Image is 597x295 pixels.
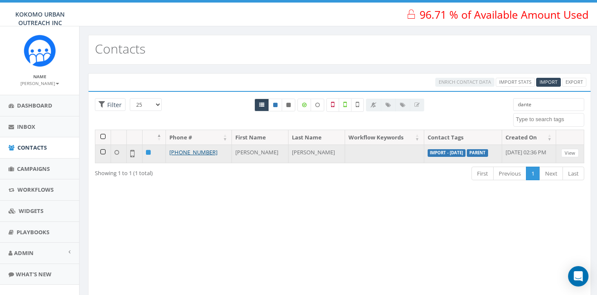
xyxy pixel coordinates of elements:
span: Dashboard [17,102,52,109]
th: Contact Tags [424,130,502,145]
a: [PERSON_NAME] [20,79,59,87]
span: Admin [14,249,34,257]
label: Import - [DATE] [428,149,466,157]
small: [PERSON_NAME] [20,80,59,86]
span: KOKOMO URBAN OUTREACH INC [15,10,65,27]
th: Phone #: activate to sort column ascending [166,130,232,145]
span: Workflows [17,186,54,193]
td: [DATE] 02:36 PM [502,145,557,163]
span: Widgets [19,207,43,215]
i: This phone number is subscribed and will receive texts. [273,102,277,108]
a: Next [540,167,563,181]
label: Not a Mobile [326,98,339,112]
span: Contacts [17,144,47,151]
a: All contacts [254,99,269,111]
textarea: Search [516,116,584,123]
div: Showing 1 to 1 (1 total) [95,166,291,177]
a: 1 [526,167,540,181]
a: Opted Out [282,99,295,111]
th: Workflow Keywords: activate to sort column ascending [345,130,424,145]
a: Last [563,167,584,181]
span: Advance Filter [95,98,126,111]
label: Data not Enriched [311,99,324,111]
h2: Contacts [95,42,146,56]
span: Filter [105,101,122,109]
label: Not Validated [351,98,364,112]
a: Export [562,78,586,87]
a: Import [536,78,561,87]
span: Inbox [17,123,35,130]
span: Playbooks [17,228,49,236]
input: Type to search [513,98,584,111]
span: What's New [16,270,51,278]
small: Name [33,74,46,79]
th: Last Name [289,130,345,145]
div: Open Intercom Messenger [568,266,588,286]
span: Campaigns [17,165,50,173]
span: CSV files only [540,79,557,85]
a: [PHONE_NUMBER] [169,148,217,156]
span: 96.71 % of Available Amount Used [420,7,588,22]
th: Created On: activate to sort column ascending [502,130,557,145]
a: First [471,167,494,181]
i: This phone number is unsubscribed and has opted-out of all texts. [286,102,291,108]
label: Validated [339,98,351,112]
img: Rally_Corp_Icon.png [24,35,56,67]
span: Import [540,79,557,85]
th: First Name [232,130,289,145]
label: Parent [467,149,488,157]
td: [PERSON_NAME] [232,145,289,163]
a: View [561,149,579,158]
a: Previous [493,167,526,181]
td: [PERSON_NAME] [289,145,345,163]
a: Active [269,99,282,111]
a: Import Stats [496,78,535,87]
label: Data Enriched [297,99,311,111]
